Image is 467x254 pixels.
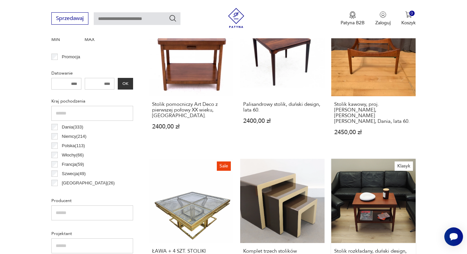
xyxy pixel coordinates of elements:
a: Stolik kawowy, proj. Kristian Vedel, Willadsen Møbelfabrik Modus, Dania, lata 60.Stolik kawowy, p... [331,12,416,148]
p: Koszyk [401,20,416,26]
img: Ikona medalu [349,11,356,19]
p: Promocja [62,53,80,61]
div: 0 [409,11,415,16]
p: Kraj pochodzenia [51,98,133,105]
p: 2450,00 zł [334,129,413,135]
a: Palisandrowy stolik, duński design, lata 60.Palisandrowy stolik, duński design, lata 60.2400,00 zł [240,12,325,148]
label: MAX [85,35,115,45]
a: Sprzedawaj [51,17,88,21]
p: Włochy ( 66 ) [62,151,84,159]
p: Polska ( 113 ) [62,142,85,149]
a: Stolik pomocniczy Art Deco z pierwszej połowy XX wieku, Polska.Stolik pomocniczy Art Deco z pierw... [149,12,233,148]
img: Ikona koszyka [405,11,412,18]
p: Szwecja ( 49 ) [62,170,86,177]
a: Ikona medaluPatyna B2B [341,11,365,26]
p: Dania ( 333 ) [62,124,83,131]
h3: Stolik kawowy, proj. [PERSON_NAME], [PERSON_NAME] [PERSON_NAME], Dania, lata 60. [334,102,413,124]
p: [GEOGRAPHIC_DATA] ( 26 ) [62,179,114,187]
img: Ikonka użytkownika [380,11,386,18]
label: MIN [51,35,81,45]
p: Zaloguj [375,20,391,26]
p: Projektant [51,230,133,237]
p: Czechosłowacja ( 21 ) [62,189,101,196]
iframe: Smartsupp widget button [444,227,463,246]
button: 0Koszyk [401,11,416,26]
img: Patyna - sklep z meblami i dekoracjami vintage [226,8,246,28]
button: Sprzedawaj [51,12,88,25]
button: OK [118,78,133,90]
h3: Palisandrowy stolik, duński design, lata 60. [243,102,322,113]
p: Francja ( 59 ) [62,161,84,168]
p: Producent [51,197,133,204]
button: Zaloguj [375,11,391,26]
button: Patyna B2B [341,11,365,26]
h3: Stolik pomocniczy Art Deco z pierwszej połowy XX wieku, [GEOGRAPHIC_DATA]. [152,102,230,119]
p: 2400,00 zł [243,118,322,124]
p: Patyna B2B [341,20,365,26]
p: Niemcy ( 214 ) [62,133,86,140]
p: Datowanie [51,70,133,77]
p: 2400,00 zł [152,124,230,129]
button: Szukaj [169,14,177,22]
